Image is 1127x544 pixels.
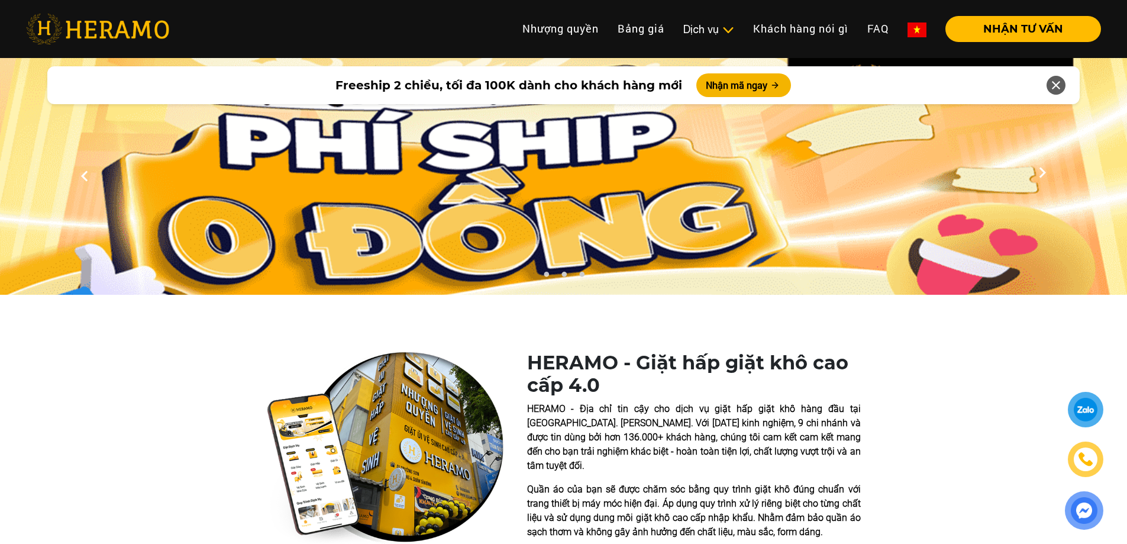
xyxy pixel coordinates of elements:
button: Nhận mã ngay [696,73,791,97]
a: Bảng giá [608,16,674,41]
img: subToggleIcon [722,24,734,36]
a: FAQ [858,16,898,41]
p: HERAMO - Địa chỉ tin cậy cho dịch vụ giặt hấp giặt khô hàng đầu tại [GEOGRAPHIC_DATA]. [PERSON_NA... [527,402,861,473]
a: Khách hàng nói gì [744,16,858,41]
img: heramo-logo.png [26,14,169,44]
img: phone-icon [1077,450,1094,468]
span: Freeship 2 chiều, tối đa 100K dành cho khách hàng mới [335,76,682,94]
button: 3 [576,271,587,283]
div: Dịch vụ [683,21,734,37]
button: 2 [558,271,570,283]
button: 1 [540,271,552,283]
button: NHẬN TƯ VẤN [945,16,1101,42]
h1: HERAMO - Giặt hấp giặt khô cao cấp 4.0 [527,352,861,397]
a: Nhượng quyền [513,16,608,41]
p: Quần áo của bạn sẽ được chăm sóc bằng quy trình giặt khô đúng chuẩn với trang thiết bị máy móc hi... [527,482,861,539]
img: vn-flag.png [908,22,926,37]
a: NHẬN TƯ VẤN [936,24,1101,34]
a: phone-icon [1069,443,1102,476]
